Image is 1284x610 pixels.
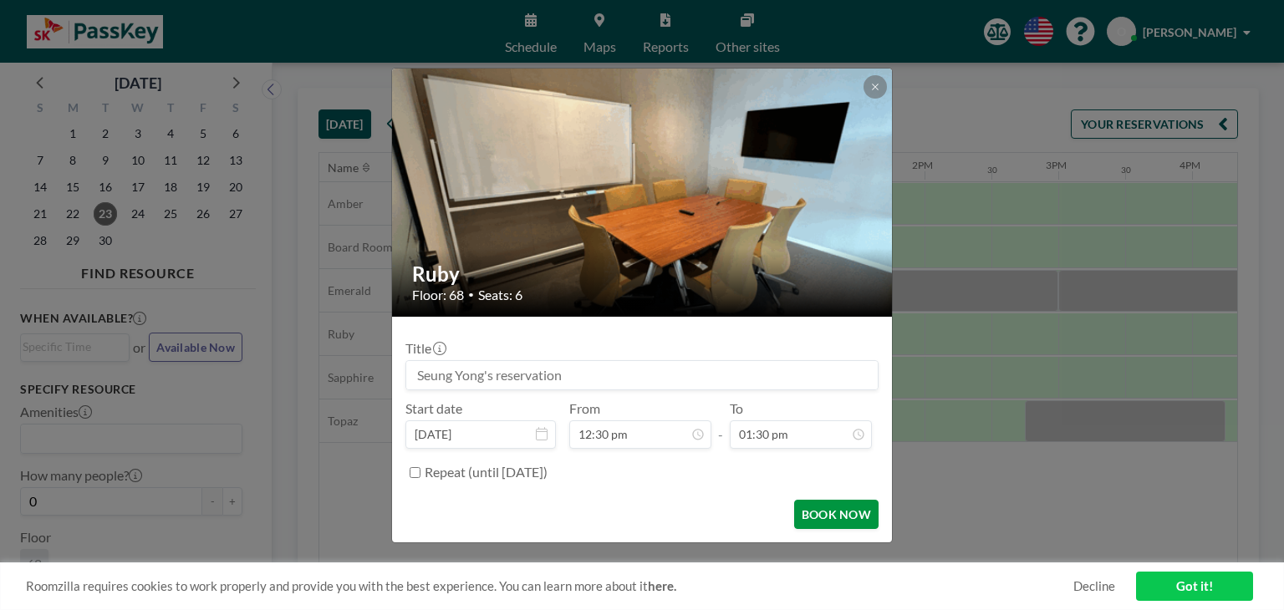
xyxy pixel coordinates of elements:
a: Decline [1073,578,1115,594]
img: 537.gif [392,47,894,338]
label: Title [405,340,445,357]
label: From [569,400,600,417]
span: - [718,406,723,443]
a: here. [648,578,676,593]
label: Start date [405,400,462,417]
a: Got it! [1136,572,1253,601]
h2: Ruby [412,262,874,287]
label: Repeat (until [DATE]) [425,464,548,480]
button: BOOK NOW [794,500,879,529]
input: Seung Yong's reservation [406,361,878,389]
span: Floor: 68 [412,287,464,303]
span: Roomzilla requires cookies to work properly and provide you with the best experience. You can lea... [26,578,1073,594]
label: To [730,400,743,417]
span: Seats: 6 [478,287,522,303]
span: • [468,288,474,301]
